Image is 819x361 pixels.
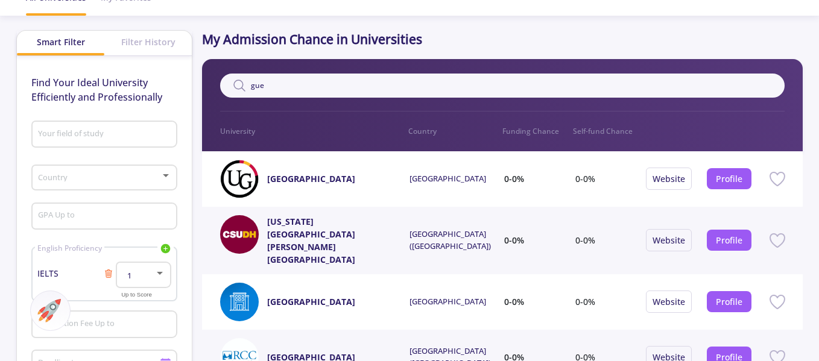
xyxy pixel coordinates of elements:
[17,31,104,53] div: Smart Filter
[707,230,751,251] button: Profile
[31,75,177,104] p: Find Your Ideal University Efficiently and Professionally
[35,243,104,254] span: English Proficiency
[646,229,692,251] button: Website
[408,126,502,137] p: Country
[267,172,355,185] a: [GEOGRAPHIC_DATA]
[646,168,692,190] button: Website
[409,173,486,185] span: [GEOGRAPHIC_DATA]
[504,234,524,246] span: 0-0%
[121,292,152,298] mat-hint: Up to Score
[104,31,192,53] div: Filter History
[267,215,395,266] a: [US_STATE][GEOGRAPHIC_DATA] [PERSON_NAME][GEOGRAPHIC_DATA]
[707,168,751,189] button: Profile
[575,295,595,308] span: 0-0%
[575,234,595,246] span: 0-0%
[707,291,751,312] button: Profile
[502,126,573,137] p: Funding Chance
[653,173,685,184] a: Website
[573,126,643,137] p: Self-fund Chance
[409,296,486,308] span: [GEOGRAPHIC_DATA]
[409,228,504,252] span: [GEOGRAPHIC_DATA] ([GEOGRAPHIC_DATA])
[716,296,742,307] a: Profile
[646,290,692,313] button: Website
[124,270,131,281] span: 1
[504,295,524,308] span: 0-0%
[575,172,595,185] span: 0-0%
[716,173,742,184] a: Profile
[37,299,61,322] img: ac-market
[202,30,803,49] p: My Admission Chance in Universities
[504,172,524,185] span: 0-0%
[653,234,685,246] a: Website
[716,234,742,246] a: Profile
[220,126,408,137] p: University
[220,74,785,98] input: Search universities by name
[37,267,103,280] span: IELTS
[653,296,685,307] a: Website
[267,295,355,308] a: [GEOGRAPHIC_DATA]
